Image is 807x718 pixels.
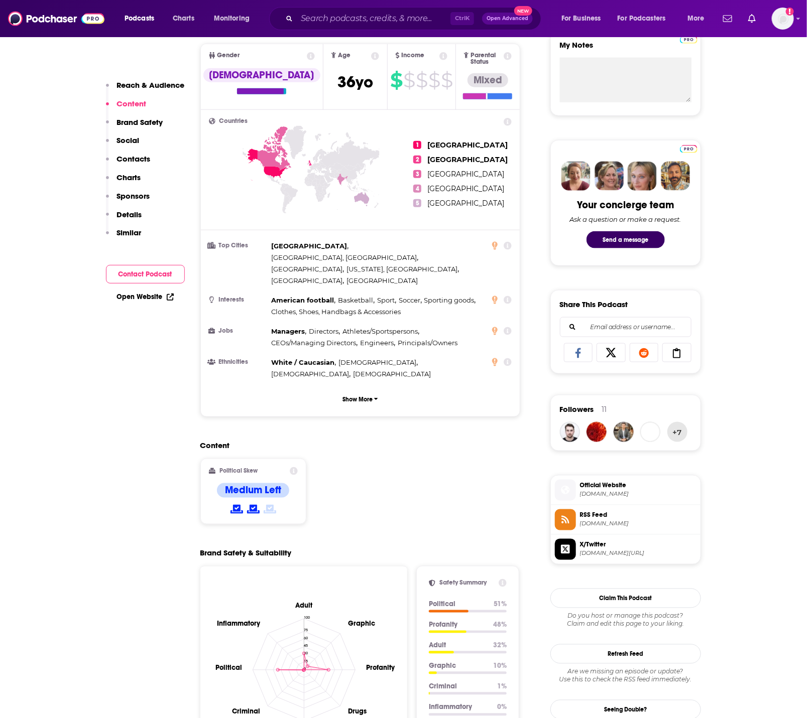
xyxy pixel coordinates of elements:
h3: Top Cities [209,242,268,249]
span: , [272,326,307,337]
p: Similar [117,228,142,237]
a: Official Website[DOMAIN_NAME] [555,480,697,501]
img: Podchaser Pro [680,36,698,44]
p: Contacts [117,154,151,164]
input: Email address or username... [568,318,683,337]
span: [GEOGRAPHIC_DATA] [272,265,343,273]
a: Pro website [680,34,698,44]
span: Followers [560,404,594,414]
span: $ [441,72,452,88]
tspan: 15 [304,659,308,663]
button: Content [106,99,147,117]
p: 10 % [493,662,507,670]
span: [GEOGRAPHIC_DATA] [427,155,508,164]
img: Sydney Profile [561,162,591,191]
a: Copy Link [662,343,691,362]
button: Similar [106,228,142,246]
span: $ [416,72,427,88]
button: Open AdvancedNew [482,13,533,25]
button: Send a message [587,231,665,248]
text: Adult [295,601,313,610]
a: Show notifications dropdown [719,10,736,27]
svg: Add a profile image [786,8,794,16]
p: Charts [117,173,141,182]
span: Monitoring [214,12,250,26]
span: Parental Status [471,52,502,65]
img: User Profile [772,8,794,30]
span: [DEMOGRAPHIC_DATA] [353,370,431,378]
span: For Business [561,12,601,26]
span: [GEOGRAPHIC_DATA] [272,276,343,284]
p: 0 % [497,703,507,711]
span: X/Twitter [580,540,697,549]
h3: Share This Podcast [560,300,628,309]
tspan: 30 [304,651,308,655]
p: Criminal [429,682,489,691]
tspan: 100 [304,615,310,620]
p: Brand Safety [117,117,163,127]
span: $ [428,72,440,88]
span: [GEOGRAPHIC_DATA] [427,184,504,193]
span: 2 [413,156,421,164]
div: Mixed [468,73,508,87]
text: Drugs [348,707,367,716]
a: randompseudonym [640,422,660,442]
span: , [342,326,419,337]
button: open menu [118,11,167,27]
span: [GEOGRAPHIC_DATA] [427,170,504,179]
button: open menu [554,11,614,27]
span: Sporting goods [424,296,475,304]
span: Ctrl K [450,12,474,25]
span: Logged in as angelahattar [772,8,794,30]
img: CindyC [587,422,607,442]
a: Pro website [680,143,698,153]
span: [US_STATE], [GEOGRAPHIC_DATA] [347,265,457,273]
a: Share on Facebook [564,343,593,362]
button: Social [106,135,140,154]
button: Charts [106,173,141,191]
span: Soccer [399,296,420,304]
img: Podchaser Pro [680,145,698,153]
p: 48 % [493,621,507,629]
img: sumpetronius [560,422,580,442]
button: Refresh Feed [550,644,701,664]
img: Jon Profile [661,162,690,191]
span: Podcasts [125,12,154,26]
span: twitter.com/felixsalmon [580,550,697,557]
input: Search podcasts, credits, & more... [297,11,450,27]
span: slate.com [580,491,697,498]
button: Show More [209,390,512,408]
p: Adult [429,641,485,650]
p: Reach & Audience [117,80,185,90]
p: Graphic [429,662,485,670]
span: [DEMOGRAPHIC_DATA] [338,358,416,366]
span: [GEOGRAPHIC_DATA] [347,276,418,284]
span: Athletes/Sportspersons [342,327,418,335]
button: Contacts [106,154,151,173]
p: Content [117,99,147,108]
button: Contact Podcast [106,265,185,283]
span: $ [390,72,402,88]
span: Basketball [338,296,373,304]
tspan: 75 [304,628,308,632]
img: Jules Profile [628,162,657,191]
span: Engineers [360,339,394,347]
a: Share on Reddit [630,343,659,362]
span: Countries [219,118,248,124]
img: DrDan [614,422,634,442]
span: For Podcasters [618,12,666,26]
button: Sponsors [106,191,150,210]
div: Are we missing an episode or update? Use this to check the RSS feed immediately. [550,668,701,684]
span: , [377,295,396,306]
p: 1 % [497,682,507,691]
button: Details [106,210,142,228]
button: +7 [667,422,687,442]
span: 1 [413,141,421,149]
span: Age [338,52,351,59]
h2: Brand Safety & Suitability [200,548,292,558]
span: , [360,337,395,349]
p: 32 % [493,641,507,650]
span: , [347,263,459,275]
span: , [272,252,419,263]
